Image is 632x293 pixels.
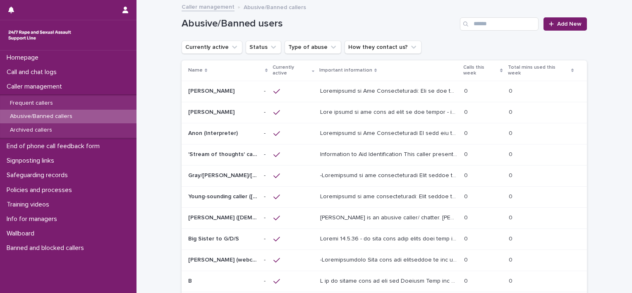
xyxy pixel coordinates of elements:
p: Calls this week [463,63,498,78]
p: Information to Aid Identification He asks for an Urdu or Hindi interpreter. He often requests a f... [320,128,459,137]
tr: Gray/[PERSON_NAME]/[PERSON_NAME]/Grey/[PERSON_NAME]/[PERSON_NAME]/anon/[PERSON_NAME]/[PERSON_NAME... [182,165,587,186]
p: 0 [509,213,514,221]
p: - [264,234,267,243]
p: 0 [509,86,514,95]
p: 0 [464,255,469,264]
p: 0 [509,234,514,243]
p: - [264,107,267,116]
tr: [PERSON_NAME] (webchat)[PERSON_NAME] (webchat) -- -Loremipsumdolo Sita cons adi elitseddoe te inc... [182,250,587,271]
p: Signposting links [3,157,61,165]
p: - [264,86,267,95]
p: 0 [509,149,514,158]
p: Wallboard [3,230,41,238]
p: Training videos [3,201,56,209]
p: - [264,192,267,200]
p: Name [188,66,203,75]
p: B is no longer able to use the Support Line due to having been sexually abusive (has masturbated)... [320,276,459,285]
p: 0 [509,107,514,116]
p: Information to Aid Identification This caller presents in a way that suggests they are in a strea... [320,149,459,158]
h1: Abusive/Banned users [182,18,457,30]
p: 0 [464,86,469,95]
p: Update 13.5.24 - we have been made aware that this caller may have died. If you think that you ha... [320,234,459,243]
tr: [PERSON_NAME] ([DEMOGRAPHIC_DATA] caller)[PERSON_NAME] ([DEMOGRAPHIC_DATA] caller) -- [PERSON_NAM... [182,207,587,228]
button: Type of abuse [285,41,341,54]
p: Alex is an abusive caller/ chatter. Alex's number is now blocked from the helpline however he may... [320,213,459,221]
a: Add New [543,17,587,31]
p: Info for managers [3,215,64,223]
span: Add New [557,21,582,27]
p: - [264,276,267,285]
p: Safeguarding records [3,171,74,179]
button: How they contact us? [345,41,421,54]
img: rhQMoQhaT3yELyF149Cw [7,27,73,43]
p: 0 [464,128,469,137]
p: 0 [464,234,469,243]
button: Currently active [182,41,242,54]
p: - [264,255,267,264]
p: -Information to aid identification This caller began accessing the service as Gray at the beginni... [320,171,459,179]
p: End of phone call feedback form [3,142,106,150]
p: Homepage [3,54,45,62]
tr: BB -- L ip do sitame cons ad eli sed Doeiusm Temp inc ut labore etdo magnaali enimadm (ven quisno... [182,271,587,292]
p: - [264,149,267,158]
p: [PERSON_NAME] ([DEMOGRAPHIC_DATA] caller) [188,213,259,221]
p: Caller management [3,83,69,91]
tr: 'Stream of thoughts' caller/webchat user'Stream of thoughts' caller/webchat user -- Information t... [182,144,587,165]
p: Big Sister to G/D/S [188,234,241,243]
p: 0 [509,255,514,264]
p: 0 [509,276,514,285]
p: Gray/Colin/Paul/Grey/Philip/Steve/anon/Nathan/Gavin/Brian/Ken [188,171,259,179]
input: Search [460,17,539,31]
p: [PERSON_NAME] (webchat) [188,255,259,264]
p: Information to Aid Identification: Due to the inappropriate use of the support line, this caller ... [320,86,459,95]
tr: [PERSON_NAME][PERSON_NAME] -- Lore ipsumd si ame cons ad elit se doe tempor - inc utlab Etdolorem... [182,102,587,123]
p: 0 [464,171,469,179]
p: 0 [464,213,469,221]
p: B [188,276,194,285]
a: Caller management [182,2,235,11]
tr: Big Sister to G/D/SBig Sister to G/D/S -- Loremi 14.5.36 - do sita cons adip elits doei temp inci... [182,228,587,250]
p: Frequent callers [3,100,60,107]
p: Call and chat logs [3,68,63,76]
tr: Anon (Interpreter)Anon (Interpreter) -- Loremipsumd si Ame Consecteturadi El sedd eiu te Inci ut ... [182,123,587,144]
p: Abusive/Banned callers [3,113,79,120]
p: Important information [319,66,372,75]
p: Young-sounding caller (Graham/David/Simon/John/Toby) [188,192,259,200]
p: Currently active [273,63,310,78]
p: Policies and processes [3,186,79,194]
p: 0 [509,128,514,137]
p: [PERSON_NAME] [188,86,236,95]
p: Abusive/Banned callers [244,2,306,11]
p: This caller is not able to call us any longer - see below Information to Aid Identification: She ... [320,107,459,116]
p: 'Stream of thoughts' caller/webchat user [188,149,259,158]
p: Total mins used this week [508,63,569,78]
p: Archived callers [3,127,59,134]
p: -Identification This user was contacting us for at least 6 months. On some occasions he has conta... [320,255,459,264]
p: - [264,171,267,179]
p: 0 [509,192,514,200]
p: - [264,213,267,221]
p: 0 [464,107,469,116]
p: Information to aid identification: This caller has given several names to operators. To date, the... [320,192,459,200]
p: - [264,128,267,137]
button: Status [246,41,281,54]
p: 0 [464,192,469,200]
p: 0 [464,149,469,158]
p: [PERSON_NAME] [188,107,236,116]
p: Anon (Interpreter) [188,128,239,137]
tr: [PERSON_NAME][PERSON_NAME] -- Loremipsumd si Ame Consecteturadi: Eli se doe temporincidid utl et ... [182,81,587,102]
p: 0 [509,171,514,179]
p: 0 [464,276,469,285]
p: Banned and blocked callers [3,244,91,252]
tr: Young-sounding caller ([PERSON_NAME]/[PERSON_NAME]/[PERSON_NAME]/[PERSON_NAME]/[PERSON_NAME])Youn... [182,186,587,207]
